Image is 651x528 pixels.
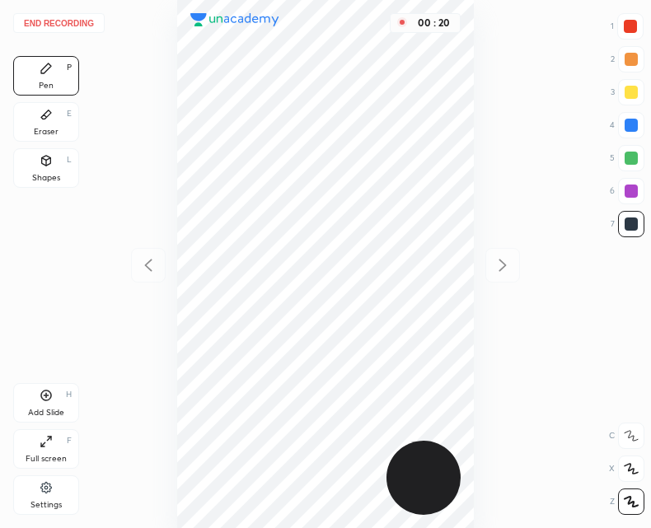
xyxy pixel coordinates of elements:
div: Settings [30,501,62,509]
div: Z [610,488,644,515]
div: P [67,63,72,72]
div: 6 [610,178,644,204]
div: Pen [39,82,54,90]
div: 00 : 20 [414,17,453,29]
div: 4 [610,112,644,138]
div: F [67,437,72,445]
div: 2 [611,46,644,72]
div: 3 [611,79,644,105]
div: Shapes [32,174,60,182]
div: C [609,423,644,449]
div: 1 [611,13,644,40]
img: logo.38c385cc.svg [190,13,279,26]
div: 7 [611,211,644,237]
div: H [66,390,72,399]
div: E [67,110,72,118]
div: L [67,156,72,164]
div: Full screen [26,455,67,463]
div: Eraser [34,128,59,136]
div: X [609,456,644,482]
div: Add Slide [28,409,64,417]
button: End recording [13,13,105,33]
div: 5 [610,145,644,171]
